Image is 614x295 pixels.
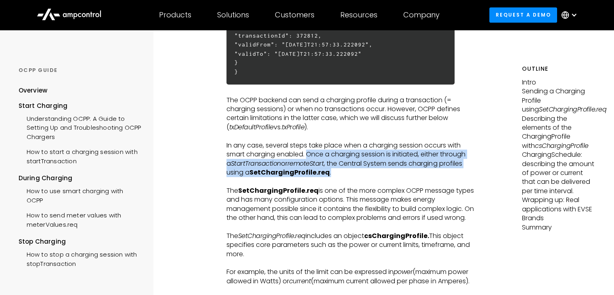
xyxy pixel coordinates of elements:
[159,11,191,19] div: Products
[522,196,596,223] p: Wrapping up: Real applications with EVSE Brands
[522,223,596,232] p: Summary
[226,268,480,286] p: For example, the units of the limit can be expressed in (maximum power allowed in Watts) or (maxi...
[226,186,480,223] p: The is one of the more complex OCPP message types and has many configuration options. This messag...
[19,174,141,183] div: During Charging
[287,159,324,168] em: remoteStart
[289,276,311,286] em: current
[19,67,141,74] div: OCPP GUIDE
[226,259,480,268] p: ‍
[231,159,281,168] em: StartTransaction
[522,150,596,196] p: ChargingSchedule: describing the amount of power or current that can be delivered per time interval.
[19,246,141,270] a: How to stop a charging session with stopTransaction
[19,237,141,246] div: Stop Charging
[489,7,557,22] a: Request a demo
[403,11,440,19] div: Company
[364,231,429,240] strong: csChargingProfile.
[282,122,305,132] em: txProfile
[275,11,314,19] div: Customers
[19,86,48,95] div: Overview
[226,232,480,259] p: The includes an object This object specifies core parameters such as the power or current limits,...
[539,105,606,114] em: SetChargingProfile.req
[226,96,480,132] p: The OCPP backend can send a charging profile during a transaction (= charging sessions) or when n...
[217,11,249,19] div: Solutions
[19,86,48,101] a: Overview
[340,11,377,19] div: Resources
[522,65,596,73] h5: Outline
[226,86,480,95] p: ‍
[238,186,319,195] strong: SetChargingProfile.req
[522,87,596,114] p: Sending a Charging Profile using
[19,183,141,207] a: How to use smart charging with OCPP
[229,122,274,132] em: txDefaultProfile
[238,231,306,240] em: SetChargingProfile.req
[394,267,413,276] em: power
[19,101,141,110] div: Start Charging
[226,141,480,177] p: In any case, several steps take place when a charging session occurs with smart charging enabled....
[226,177,480,186] p: ‍
[19,143,141,168] a: How to start a charging session with startTransaction
[19,110,141,143] a: Understanding OCPP: A Guide to Setting Up and Troubleshooting OCPP Chargers
[226,286,480,295] p: ‍
[522,78,596,87] p: Intro
[19,207,141,231] a: How to send meter values with meterValues.req
[522,114,596,151] p: Describing the elements of the ChargingProfile with
[535,141,589,150] em: csChargingProfile
[226,132,480,141] p: ‍
[226,222,480,231] p: ‍
[249,168,330,177] strong: SetChargingProfile.req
